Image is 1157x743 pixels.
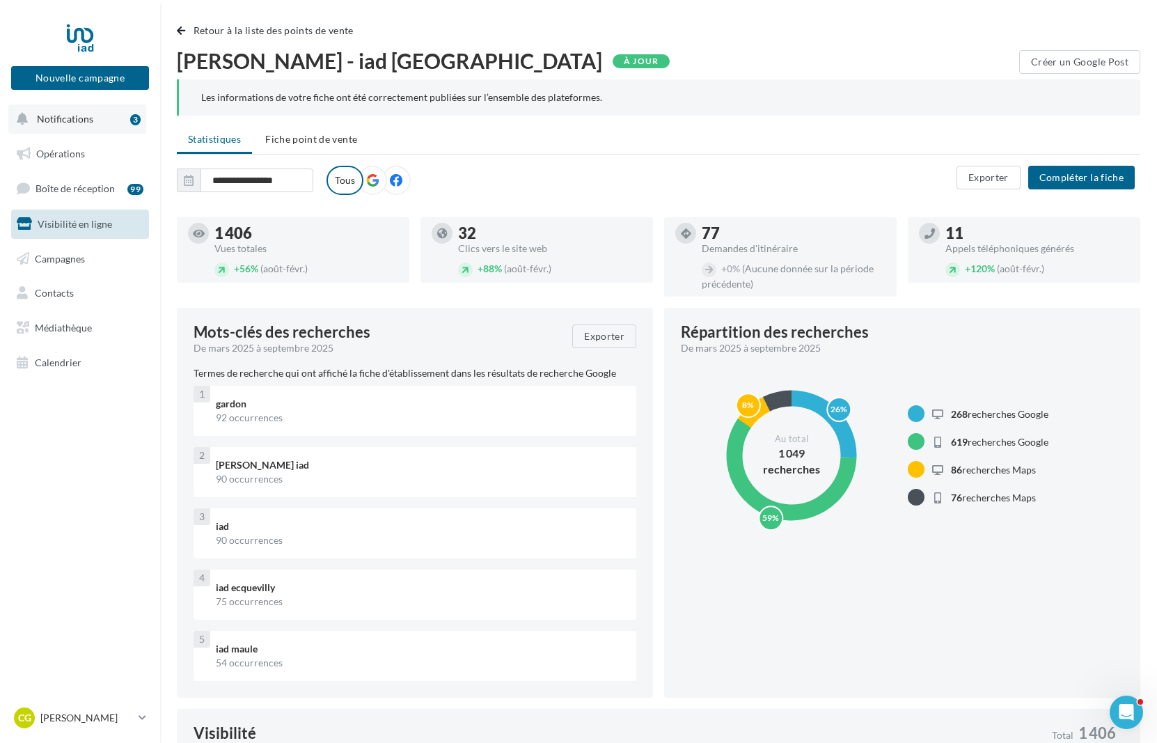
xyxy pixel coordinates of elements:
span: 86 [951,464,962,476]
a: Opérations [8,139,152,169]
span: recherches Maps [951,464,1036,476]
div: 99 [127,184,143,195]
div: 4 [194,570,210,586]
span: + [965,263,970,274]
div: 3 [194,508,210,525]
div: Demandes d'itinéraire [702,244,886,253]
div: iad ecquevilly [216,581,625,595]
div: Les informations de votre fiche ont été correctement publiées sur l’ensemble des plateformes. [201,91,1118,104]
span: Visibilité en ligne [38,218,112,230]
div: 32 [458,226,642,241]
span: 268 [951,408,968,420]
div: Appels téléphoniques générés [945,244,1129,253]
a: CG [PERSON_NAME] [11,705,149,731]
button: Exporter [957,166,1021,189]
div: gardon [216,397,625,411]
button: Notifications 3 [8,104,146,134]
span: (août-févr.) [997,263,1044,274]
div: 1 406 [214,226,398,241]
span: + [721,263,727,274]
div: [PERSON_NAME] iad [216,458,625,472]
span: Contacts [35,287,74,299]
div: Vues totales [214,244,398,253]
div: 3 [130,114,141,125]
div: 54 occurrences [216,656,625,670]
span: Calendrier [35,357,81,368]
div: De mars 2025 à septembre 2025 [681,341,1112,355]
div: iad [216,519,625,533]
a: Visibilité en ligne [8,210,152,239]
span: (Aucune donnée sur la période précédente) [702,263,874,290]
a: Médiathèque [8,313,152,343]
label: Tous [326,166,363,195]
span: 76 [951,492,962,503]
div: Répartition des recherches [681,324,869,340]
span: Total [1052,730,1073,740]
button: Exporter [572,324,636,348]
a: Compléter la fiche [1023,171,1140,182]
p: [PERSON_NAME] [40,711,133,725]
span: 88% [478,263,502,274]
div: De mars 2025 à septembre 2025 [194,341,561,355]
div: 2 [194,447,210,464]
span: 0% [721,263,740,274]
span: + [478,263,483,274]
span: Campagnes [35,252,85,264]
span: Médiathèque [35,322,92,334]
span: Boîte de réception [36,182,115,194]
div: 77 [702,226,886,241]
span: [PERSON_NAME] - iad [GEOGRAPHIC_DATA] [177,50,602,71]
div: Clics vers le site web [458,244,642,253]
span: 619 [951,436,968,448]
div: 1 [194,386,210,402]
span: (août-févr.) [260,263,308,274]
button: Compléter la fiche [1028,166,1135,189]
span: Opérations [36,148,85,159]
span: (août-févr.) [504,263,551,274]
span: CG [18,711,31,725]
div: 75 occurrences [216,595,625,609]
button: Nouvelle campagne [11,66,149,90]
span: Notifications [37,113,93,125]
button: Retour à la liste des points de vente [177,22,359,39]
a: Campagnes [8,244,152,274]
a: Boîte de réception99 [8,173,152,203]
div: 90 occurrences [216,472,625,486]
div: 90 occurrences [216,533,625,547]
a: Calendrier [8,348,152,377]
span: recherches Maps [951,492,1036,503]
span: Mots-clés des recherches [194,324,370,340]
p: Termes de recherche qui ont affiché la fiche d'établissement dans les résultats de recherche Google [194,366,636,380]
span: 120% [965,263,995,274]
div: iad maule [216,642,625,656]
div: 11 [945,226,1129,241]
div: À jour [613,54,670,68]
span: Fiche point de vente [265,133,357,145]
span: Retour à la liste des points de vente [194,24,354,36]
div: 92 occurrences [216,411,625,425]
span: + [234,263,239,274]
span: recherches Google [951,408,1048,420]
div: 5 [194,631,210,648]
span: 56% [234,263,258,274]
button: Créer un Google Post [1019,50,1140,74]
span: 1 406 [1078,726,1116,741]
div: Visibilité [194,726,256,741]
span: recherches Google [951,436,1048,448]
iframe: Intercom live chat [1110,696,1143,729]
a: Contacts [8,279,152,308]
